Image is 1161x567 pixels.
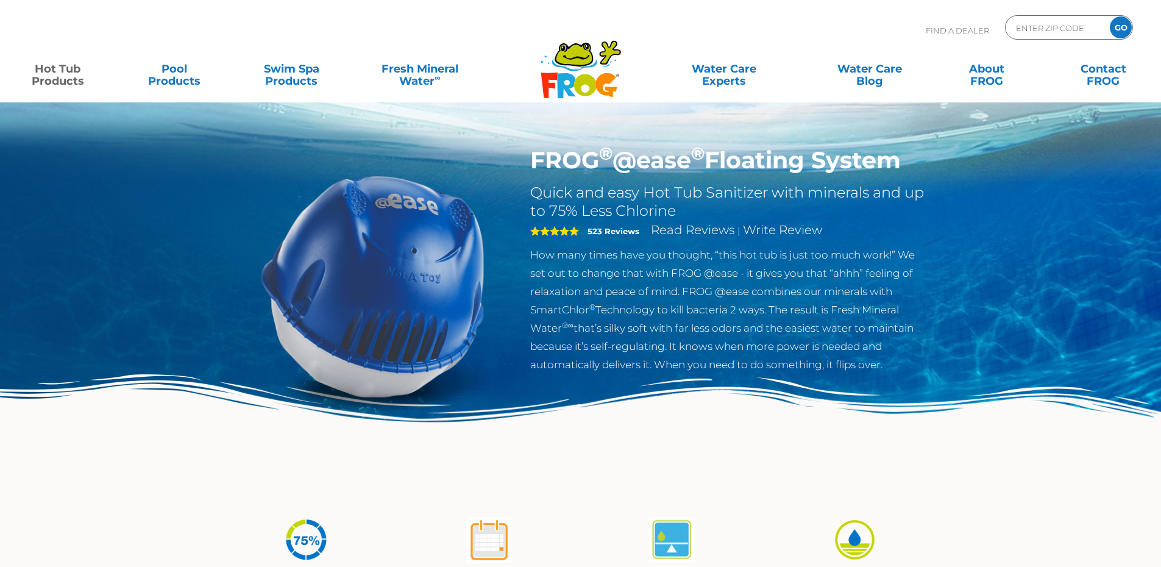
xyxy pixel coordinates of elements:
span: | [737,225,740,237]
a: Write Review [743,223,822,237]
sup: ® [599,143,612,164]
img: Frog Products Logo [534,24,628,99]
a: Fresh MineralWater∞ [363,57,477,81]
img: icon-atease-75percent-less [283,517,329,563]
sup: ® [589,302,595,312]
h1: FROG @ease Floating System [530,146,928,174]
img: atease-icon-self-regulates [649,517,695,563]
h2: Quick and easy Hot Tub Sanitizer with minerals and up to 75% Less Chlorine [530,184,928,220]
a: PoolProducts [129,57,220,81]
a: Swim SpaProducts [246,57,337,81]
img: atease-icon-shock-once [466,517,512,563]
a: Hot TubProducts [12,57,103,81]
sup: ∞ [435,73,441,82]
input: GO [1110,16,1132,38]
a: ContactFROG [1058,57,1149,81]
p: How many times have you thought, “this hot tub is just too much work!” We set out to change that ... [530,246,928,374]
a: AboutFROG [941,57,1032,81]
sup: ®∞ [562,321,573,330]
span: 5 [530,226,579,236]
a: Water CareExperts [650,57,798,81]
p: Find A Dealer [926,15,989,46]
sup: ® [691,143,705,164]
img: icon-atease-easy-on [832,517,878,563]
strong: 523 Reviews [588,226,639,236]
img: hot-tub-product-atease-system.png [233,146,513,426]
a: Water CareBlog [824,57,915,81]
a: Read Reviews [651,223,735,237]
